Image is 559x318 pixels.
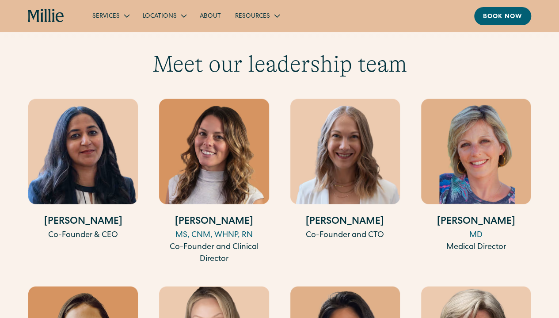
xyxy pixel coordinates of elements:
div: Services [92,12,120,21]
div: MD [421,229,531,241]
div: MS, CNM, WHNP, RN [159,229,269,241]
a: home [28,9,64,23]
h4: [PERSON_NAME] [290,215,400,229]
div: Co-Founder and CTO [290,229,400,241]
div: Locations [136,8,193,23]
div: Locations [143,12,177,21]
div: Medical Director [421,241,531,253]
h4: [PERSON_NAME] [28,215,138,229]
h4: [PERSON_NAME] [421,215,531,229]
h3: Meet our leadership team [28,50,531,77]
a: Book now [474,7,531,25]
div: Co-Founder & CEO [28,229,138,241]
div: Resources [228,8,286,23]
div: Resources [235,12,270,21]
div: Book now [483,12,522,22]
a: About [193,8,228,23]
div: Services [85,8,136,23]
h4: [PERSON_NAME] [159,215,269,229]
div: Co-Founder and Clinical Director [159,241,269,265]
